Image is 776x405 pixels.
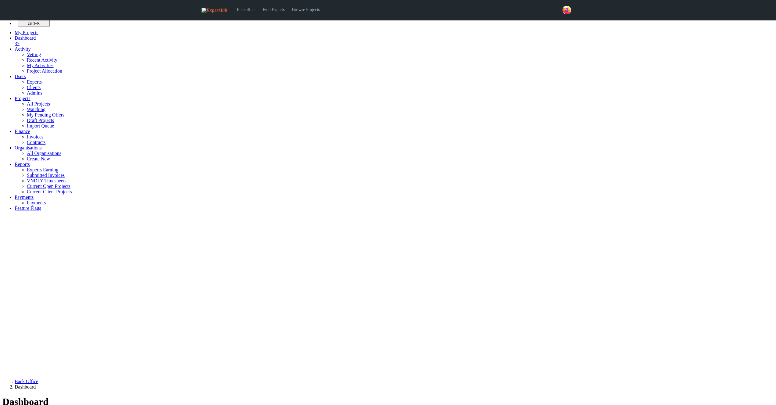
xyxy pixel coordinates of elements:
[15,162,30,167] a: Reports
[27,90,42,95] a: Admins
[27,101,50,106] a: All Projects
[15,206,41,211] a: Feature Flags
[27,189,72,194] a: Current Client Projects
[27,151,61,156] a: All Organisations
[15,41,20,46] span: 37
[15,96,30,101] a: Projects
[27,123,54,128] a: Import Queue
[27,156,50,161] a: Create New
[27,85,41,90] a: Clients
[27,79,42,84] a: Experts
[15,30,38,35] a: My Projects
[27,178,66,183] a: VNDLY Timesheets
[15,195,34,200] a: Payments
[563,6,571,14] img: 43c7540e-2bad-45db-b78b-6a21b27032e5-normal.png
[27,107,45,112] a: Watching
[27,167,59,172] a: Experts Earning
[27,184,70,189] a: Current Open Projects
[202,8,227,13] img: Expert360
[15,129,30,134] a: Finance
[15,379,38,384] a: Back Office
[27,118,54,123] a: Draft Projects
[15,35,36,41] span: Dashboard
[27,112,64,117] a: My Pending Offers
[20,21,47,26] div: +
[15,384,774,390] li: Dashboard
[18,16,50,27] button: Quick search... cmd+K
[15,74,26,79] a: Users
[37,21,40,26] kbd: K
[27,140,45,145] a: Contracts
[27,57,57,63] a: Recent Activity
[15,46,30,52] a: Activity
[27,173,65,178] a: Submitted Invoices
[27,200,46,205] a: Payments
[27,52,41,57] a: Vetting
[27,134,43,139] a: Invoices
[27,63,54,68] a: My Activities
[15,145,42,150] a: Organisations
[27,21,35,26] kbd: cmd
[15,35,774,46] a: Dashboard 37
[27,68,62,73] a: Project Allocation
